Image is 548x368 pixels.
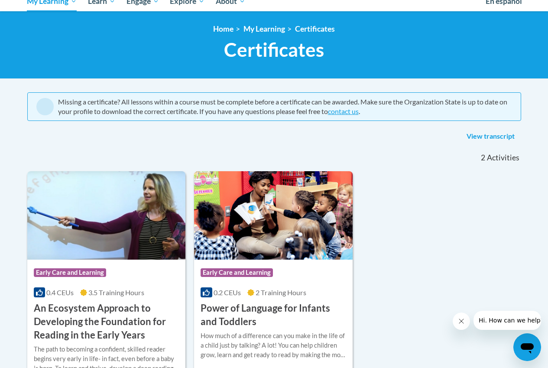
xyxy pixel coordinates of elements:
div: Missing a certificate? All lessons within a course must be complete before a certificate can be a... [58,97,512,116]
span: 0.4 CEUs [46,288,74,296]
h3: An Ecosystem Approach to Developing the Foundation for Reading in the Early Years [34,302,179,342]
span: Certificates [224,38,324,61]
a: View transcript [460,130,521,143]
img: Course Logo [194,171,353,260]
span: Hi. How can we help? [5,6,70,13]
a: contact us [328,107,359,115]
img: Course Logo [27,171,186,260]
iframe: Button to launch messaging window [513,333,541,361]
span: 3.5 Training Hours [88,288,144,296]
span: Activities [487,153,519,163]
iframe: Message from company [473,311,541,330]
span: Early Care and Learning [34,268,106,277]
a: Home [213,24,233,33]
span: 2 [481,153,485,163]
span: Early Care and Learning [201,268,273,277]
h3: Power of Language for Infants and Toddlers [201,302,346,329]
a: My Learning [243,24,285,33]
iframe: Close message [453,313,470,330]
div: How much of a difference can you make in the life of a child just by talking? A lot! You can help... [201,331,346,360]
a: Certificates [295,24,335,33]
span: 0.2 CEUs [214,288,241,296]
span: 2 Training Hours [256,288,306,296]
